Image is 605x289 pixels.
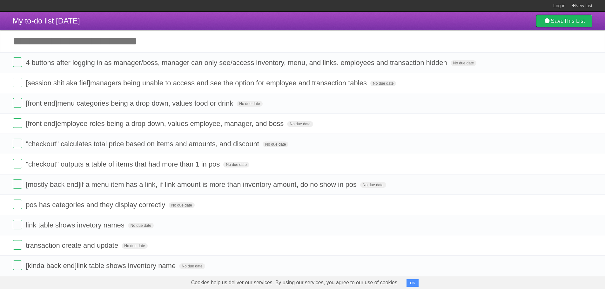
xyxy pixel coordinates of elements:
label: Done [13,139,22,148]
label: Done [13,118,22,128]
span: No due date [287,121,313,127]
span: "checkout" calculates total price based on items and amounts, and discount [26,140,261,148]
a: SaveThis List [536,15,592,27]
span: [session shit aka fiel]managers being unable to access and see the option for employee and transa... [26,79,368,87]
span: [front end]employee roles being a drop down, values employee, manager, and boss [26,120,285,128]
label: Done [13,98,22,108]
span: No due date [360,182,386,188]
span: No due date [370,81,396,86]
span: No due date [451,60,476,66]
label: Done [13,200,22,209]
span: My to-do list [DATE] [13,16,80,25]
span: No due date [263,141,288,147]
label: Done [13,179,22,189]
span: transaction create and update [26,241,120,249]
span: Cookies help us deliver our services. By using our services, you agree to our use of cookies. [185,276,405,289]
label: Done [13,159,22,168]
span: "checkout" outputs a table of items that had more than 1 in pos [26,160,221,168]
span: [kinda back end]link table shows inventory name [26,262,177,270]
span: No due date [122,243,147,249]
b: This List [564,18,585,24]
span: [front end]menu categories being a drop down, values food or drink [26,99,235,107]
span: No due date [128,223,154,228]
span: pos has categories and they display correctly [26,201,167,209]
label: Done [13,78,22,87]
span: [mostly back end]if a menu item has a link, if link amount is more than inventory amount, do no s... [26,181,358,188]
label: Done [13,220,22,229]
label: Done [13,57,22,67]
span: No due date [223,162,249,167]
button: OK [407,279,419,287]
span: No due date [179,263,205,269]
label: Done [13,260,22,270]
span: 4 buttons after logging in as manager/boss, manager can only see/access inventory, menu, and link... [26,59,449,67]
label: Done [13,240,22,250]
span: No due date [169,202,194,208]
span: link table shows invetory names [26,221,126,229]
span: No due date [237,101,262,107]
